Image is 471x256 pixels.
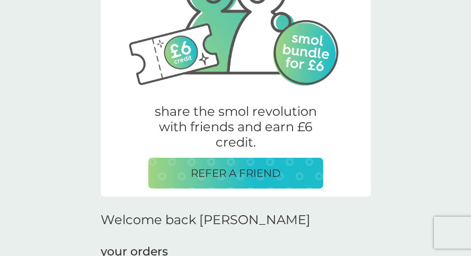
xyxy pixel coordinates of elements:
p: REFER A FRIEND [191,165,281,182]
button: REFER A FRIEND [148,158,323,189]
p: share the smol revolution with friends and earn £6 credit. [148,104,323,150]
h2: Welcome back [PERSON_NAME] [101,212,310,228]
